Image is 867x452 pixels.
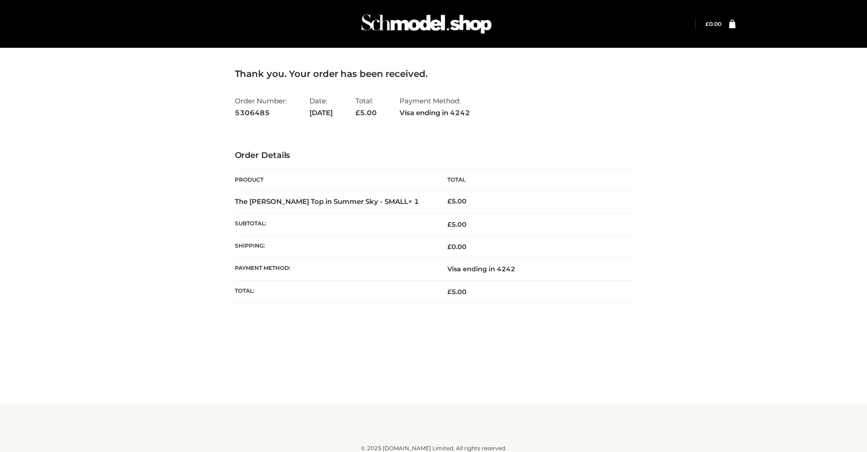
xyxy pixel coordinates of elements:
[434,170,633,190] th: Total
[400,93,470,121] li: Payment Method:
[358,6,495,42] img: Schmodel Admin 964
[400,107,470,119] strong: Visa ending in 4242
[447,288,451,296] span: £
[447,243,466,251] bdi: 0.00
[447,197,451,205] span: £
[705,20,721,27] bdi: 0.00
[447,220,451,229] span: £
[408,197,419,206] strong: × 1
[235,107,287,119] strong: 5306485
[309,107,333,119] strong: [DATE]
[235,236,434,258] th: Shipping:
[447,243,451,251] span: £
[235,68,633,79] h3: Thank you. Your order has been received.
[355,93,377,121] li: Total:
[447,197,466,205] bdi: 5.00
[235,280,434,303] th: Total:
[355,108,377,117] span: 5.00
[309,93,333,121] li: Date:
[235,258,434,280] th: Payment method:
[235,213,434,235] th: Subtotal:
[434,258,633,280] td: Visa ending in 4242
[235,93,287,121] li: Order Number:
[705,20,721,27] a: £0.00
[235,197,419,206] strong: The [PERSON_NAME] Top in Summer Sky - SMALL
[355,108,360,117] span: £
[447,288,466,296] span: 5.00
[235,170,434,190] th: Product
[705,20,709,27] span: £
[235,151,633,161] h3: Order Details
[447,220,466,229] span: 5.00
